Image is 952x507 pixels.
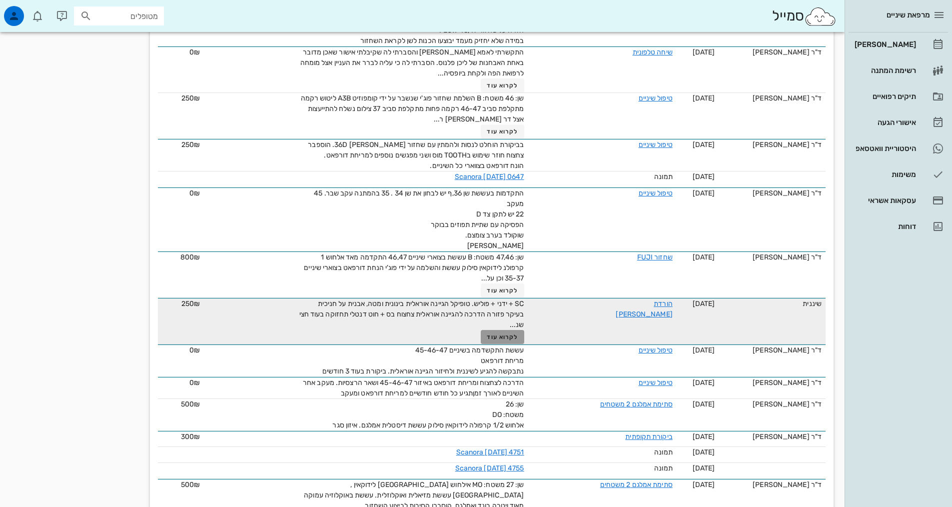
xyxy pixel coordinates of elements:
[723,345,822,355] div: ד"ר [PERSON_NAME]
[849,162,948,186] a: משימות
[322,346,524,375] span: עששת התקשדמה בשיניים 45-46-47 מריחת דורפאט נתבקשה להגיע לשיננית ולחיזור הגיינה אוראלית. ביקורת בע...
[455,172,524,181] a: Scanora [DATE] 0647
[637,253,673,261] a: שחזור FUJI
[481,283,524,297] button: לקרוא עוד
[693,464,715,472] span: [DATE]
[723,93,822,103] div: ד"ר [PERSON_NAME]
[299,299,524,329] span: SC + ידני + פוליש. טופיקל הגיינה אוראלית בינונית ומטה, אבנית על חניכית בעיקר פזורה הדרכה להגיינה ...
[189,189,200,197] span: 0₪
[639,346,673,354] a: טיפול שיניים
[314,189,524,250] span: התקדמות בעששת שן 36,ף יש לבחון את שן 34 . 35 בהמתנה עקב שבר. 45 מעקב 22 יש לתקן צד D הפסיקה עם שת...
[301,94,524,123] span: שן: 46 משטח: B השלמת שחזור פוג'י שנשבר על ידי קומפוזיט A3B ליטוש רקמה מתקלפת סביב 46-47 רקמה פחות...
[849,214,948,238] a: דוחות
[181,94,200,102] span: 250₪
[303,378,524,397] span: הדרכה לצחצוח ומריחת דורפאט באיזור 45-46-47 ושאר הרצסיות. מעקב אחר השיניים לאורך זמןתגיע כל חודש ח...
[804,6,837,26] img: SmileCloud logo
[487,128,518,135] span: לקרוא עוד
[693,448,715,456] span: [DATE]
[481,330,524,344] button: לקרוא עוד
[600,480,673,489] a: סתימת אמלגם 2 משטחים
[639,94,673,102] a: טיפול שיניים
[693,172,715,181] span: [DATE]
[849,84,948,108] a: תיקים רפואיים
[304,253,524,282] span: שן: 47,46 משטח: B עששת בצוארי שיניים 46,47 התקדמה מאד אלחוש 1 קרפולנ לידוקאין סילוק עששת והשלמה ע...
[481,124,524,138] button: לקרוא עוד
[693,480,715,489] span: [DATE]
[849,136,948,160] a: היסטוריית וואטסאפ
[723,47,822,57] div: ד"ר [PERSON_NAME]
[181,140,200,149] span: 250₪
[723,399,822,409] div: ד"ר [PERSON_NAME]
[723,298,822,309] div: שיננית
[723,377,822,388] div: ד"ר [PERSON_NAME]
[181,400,200,408] span: 500₪
[853,196,916,204] div: עסקאות אשראי
[849,32,948,56] a: [PERSON_NAME]
[639,189,673,197] a: טיפול שיניים
[853,92,916,100] div: תיקים רפואיים
[300,48,524,77] span: התקשרתי לאמא [PERSON_NAME] והסברתי לה שקיבלתי אישור שאכן מדובר באחת האבחנות של ליכן פלנוס. הסברתי...
[849,188,948,212] a: עסקאות אשראי
[723,252,822,262] div: ד"ר [PERSON_NAME]
[693,48,715,56] span: [DATE]
[887,10,930,19] span: מרפאת שיניים
[849,58,948,82] a: רשימת המתנה
[633,48,673,56] a: שיחה טלפונית
[853,144,916,152] div: היסטוריית וואטסאפ
[693,432,715,441] span: [DATE]
[693,299,715,308] span: [DATE]
[853,118,916,126] div: אישורי הגעה
[693,400,715,408] span: [DATE]
[639,140,673,149] a: טיפול שיניים
[625,432,672,441] a: ביקורת תקופתית
[639,378,673,387] a: טיפול שיניים
[181,299,200,308] span: 250₪
[723,431,822,442] div: ד"ר [PERSON_NAME]
[181,480,200,489] span: 500₪
[853,66,916,74] div: רשימת המתנה
[693,346,715,354] span: [DATE]
[853,40,916,48] div: [PERSON_NAME]
[600,400,673,408] a: סתימת אמלגם 2 משטחים
[772,5,837,27] div: סמייל
[616,299,672,318] a: הורדת [PERSON_NAME]
[693,94,715,102] span: [DATE]
[189,378,200,387] span: 0₪
[853,170,916,178] div: משימות
[180,253,200,261] span: 800₪
[29,8,35,14] span: תג
[481,78,524,92] button: לקרוא עוד
[487,82,518,89] span: לקרוא עוד
[456,448,524,456] a: Scanora [DATE] 4751
[487,287,518,294] span: לקרוא עוד
[487,333,518,340] span: לקרוא עוד
[693,253,715,261] span: [DATE]
[332,400,524,429] span: שן: 26 משטח: DO אלחוש 1/2 קרפולה לידוקאין סילוק עששת דיסטלית אמלגם. איזון סגר
[723,479,822,490] div: ד"ר [PERSON_NAME]
[693,140,715,149] span: [DATE]
[654,172,673,181] span: תמונה
[189,48,200,56] span: 0₪
[654,448,673,456] span: תמונה
[455,464,524,472] a: Scanora [DATE] 4755
[654,464,673,472] span: תמונה
[181,432,200,441] span: 300₪
[189,346,200,354] span: 0₪
[693,189,715,197] span: [DATE]
[723,188,822,198] div: ד"ר [PERSON_NAME]
[308,140,524,170] span: בביקורת הוחלט לנסות ולהמתין עם שחזור [PERSON_NAME] 36D. הוספבר צחצוח חוזר שימוש בTOOTH מוס ושני מ...
[723,139,822,150] div: ד"ר [PERSON_NAME]
[693,378,715,387] span: [DATE]
[849,110,948,134] a: אישורי הגעה
[360,15,524,45] span: ללא אלחוש חזרה על שחזור FLOW 46,47 במידה שלא יחזיק מעמד יבוצעו הכנות לשן לקראת השחזור
[853,222,916,230] div: דוחות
